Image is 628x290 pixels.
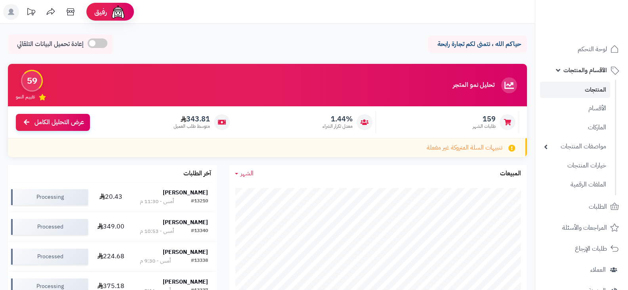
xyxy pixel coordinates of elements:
[540,176,610,193] a: الملفات الرقمية
[323,123,353,130] span: معدل تكرار الشراء
[434,40,521,49] p: حياكم الله ، نتمنى لكم تجارة رابحة
[191,257,208,265] div: #13338
[540,82,610,98] a: المنتجات
[540,119,610,136] a: الماركات
[540,157,610,174] a: خيارات المنتجات
[540,260,623,279] a: العملاء
[34,118,84,127] span: عرض التحليل الكامل
[110,4,126,20] img: ai-face.png
[540,100,610,117] a: الأقسام
[11,249,88,265] div: Processed
[174,115,210,123] span: 343.81
[140,198,174,205] div: أمس - 11:30 م
[453,82,494,89] h3: تحليل نمو المتجر
[575,243,607,254] span: طلبات الإرجاع
[91,182,131,212] td: 20.43
[16,94,35,100] span: تقييم النمو
[235,169,254,178] a: الشهر
[427,143,502,152] span: تنبيهات السلة المتروكة غير مفعلة
[21,4,41,22] a: تحديثات المنصة
[473,123,496,130] span: طلبات الشهر
[17,40,84,49] span: إعادة تحميل البيانات التلقائي
[11,189,88,205] div: Processing
[540,40,623,59] a: لوحة التحكم
[91,242,131,271] td: 224.68
[241,169,254,178] span: الشهر
[540,197,623,216] a: الطلبات
[16,114,90,131] a: عرض التحليل الكامل
[91,212,131,242] td: 349.00
[500,170,521,177] h3: المبيعات
[140,257,171,265] div: أمس - 9:30 م
[562,222,607,233] span: المراجعات والأسئلة
[94,7,107,17] span: رفيق
[540,138,610,155] a: مواصفات المنتجات
[589,201,607,212] span: الطلبات
[183,170,211,177] h3: آخر الطلبات
[163,248,208,256] strong: [PERSON_NAME]
[473,115,496,123] span: 159
[11,219,88,235] div: Processed
[140,227,174,235] div: أمس - 10:53 م
[163,278,208,286] strong: [PERSON_NAME]
[191,198,208,205] div: #13210
[174,123,210,130] span: متوسط طلب العميل
[540,239,623,258] a: طلبات الإرجاع
[563,65,607,76] span: الأقسام والمنتجات
[323,115,353,123] span: 1.44%
[163,188,208,197] strong: [PERSON_NAME]
[191,227,208,235] div: #13340
[163,218,208,227] strong: [PERSON_NAME]
[590,264,606,275] span: العملاء
[574,20,620,37] img: logo-2.png
[578,44,607,55] span: لوحة التحكم
[540,218,623,237] a: المراجعات والأسئلة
